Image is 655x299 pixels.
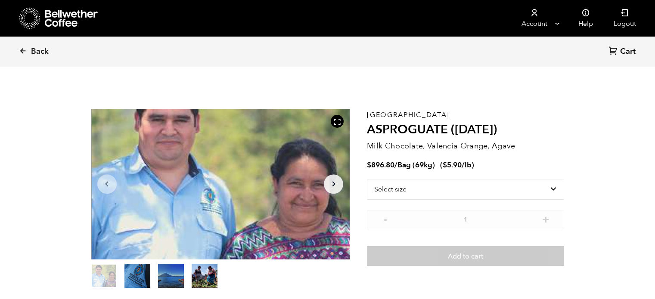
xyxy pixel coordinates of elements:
[367,160,394,170] bdi: 896.80
[31,46,49,57] span: Back
[380,214,391,223] button: -
[443,160,447,170] span: $
[609,46,638,58] a: Cart
[540,214,551,223] button: +
[367,160,371,170] span: $
[394,160,397,170] span: /
[443,160,462,170] bdi: 5.90
[367,246,564,266] button: Add to cart
[367,123,564,137] h2: ASPROGUATE ([DATE])
[397,160,435,170] span: Bag (69kg)
[440,160,474,170] span: ( )
[462,160,472,170] span: /lb
[367,140,564,152] p: Milk Chocolate, Valencia Orange, Agave
[620,46,636,57] span: Cart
